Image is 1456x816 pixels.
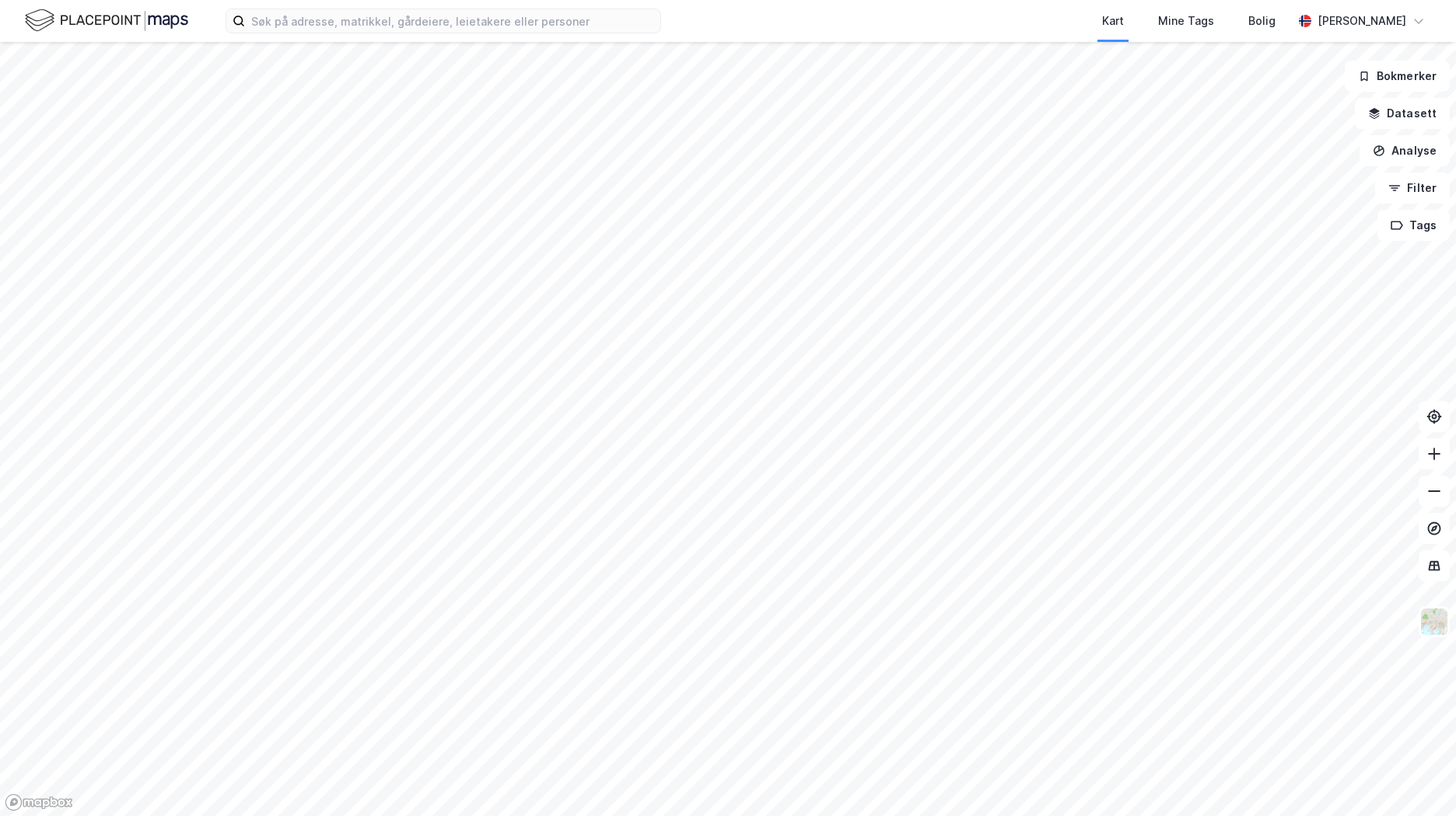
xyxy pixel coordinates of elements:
[1378,741,1456,816] iframe: Chat Widget
[1318,12,1406,30] div: [PERSON_NAME]
[25,7,188,34] img: logo.f888ab2527a4732fd821a326f86c7f29.svg
[1158,12,1214,30] div: Mine Tags
[1248,12,1276,30] div: Bolig
[1102,12,1124,30] div: Kart
[245,9,660,33] input: Søk på adresse, matrikkel, gårdeiere, leietakere eller personer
